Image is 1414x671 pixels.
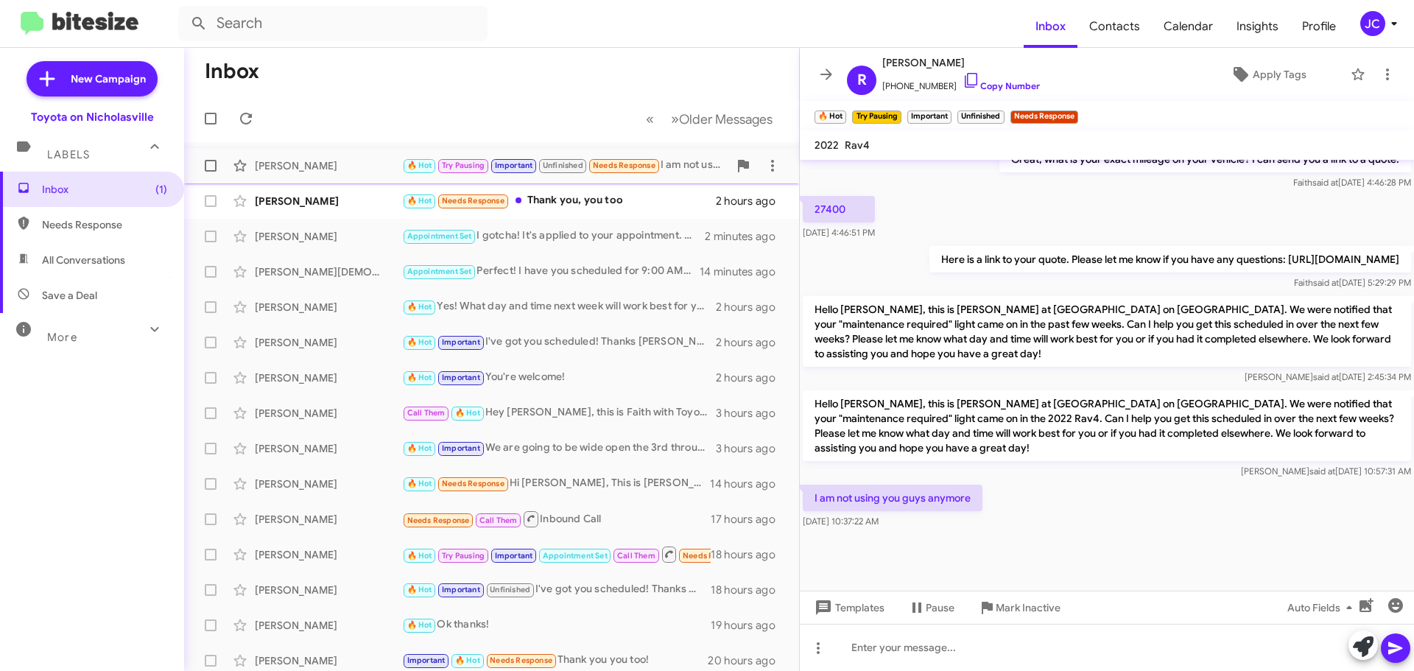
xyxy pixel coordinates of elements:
div: 2 hours ago [716,370,787,385]
span: Templates [812,594,884,621]
div: [PERSON_NAME] [255,300,402,315]
div: Hey [PERSON_NAME], this is Faith with Toyota on Nicholasville. Just reaching out to see if you st... [402,404,716,421]
div: Perfect! I have you scheduled for 9:00 AM - [DATE]. Let me know if you need anything else, and ha... [402,263,700,280]
div: 14 minutes ago [700,264,787,279]
a: Inbox [1024,5,1077,48]
span: Needs Response [442,196,504,205]
div: 2 minutes ago [705,229,787,244]
span: 🔥 Hot [407,302,432,312]
div: Toyota on Nicholasville [31,110,154,124]
div: [PERSON_NAME] [255,335,402,350]
a: Calendar [1152,5,1225,48]
a: Profile [1290,5,1348,48]
span: 🔥 Hot [407,479,432,488]
div: 2 hours ago [716,335,787,350]
span: 2022 [815,138,839,152]
a: Insights [1225,5,1290,48]
div: [PERSON_NAME] [255,618,402,633]
span: Auto Fields [1287,594,1358,621]
small: Unfinished [957,110,1004,124]
span: Call Them [617,551,655,561]
span: Appointment Set [543,551,608,561]
div: [PERSON_NAME] [255,477,402,491]
h1: Inbox [205,60,259,83]
div: [PERSON_NAME][DEMOGRAPHIC_DATA] [255,264,402,279]
button: Previous [637,104,663,134]
div: I am not using you guys anymore [402,157,728,174]
span: New Campaign [71,71,146,86]
span: [PHONE_NUMBER] [882,71,1040,94]
span: More [47,331,77,344]
div: [PERSON_NAME] [255,441,402,456]
div: Yes! What day and time next week will work best for you? [402,298,716,315]
button: Next [662,104,781,134]
span: said at [1313,371,1339,382]
div: [PERSON_NAME] [255,370,402,385]
span: Important [407,656,446,665]
span: [PERSON_NAME] [DATE] 10:57:31 AM [1241,466,1411,477]
button: JC [1348,11,1398,36]
span: Important [495,161,533,170]
span: Needs Response [593,161,655,170]
div: [PERSON_NAME] [255,653,402,668]
div: 14 hours ago [710,477,787,491]
div: We are going to be wide open the 3rd through the 5th. Are you wanting around the same time? [402,440,716,457]
button: Apply Tags [1192,61,1343,88]
span: Rav4 [845,138,870,152]
p: 27400 [803,196,875,222]
div: [PERSON_NAME] [255,406,402,421]
div: I've got you scheduled! Thanks [PERSON_NAME], have a great day! [402,334,716,351]
div: 19 hours ago [711,618,787,633]
div: [PERSON_NAME] [255,583,402,597]
span: Appointment Set [407,267,472,276]
span: Needs Response [683,551,745,561]
div: Ok thanks! [402,616,711,633]
span: Important [442,337,480,347]
span: [DATE] 4:46:51 PM [803,227,875,238]
a: New Campaign [27,61,158,96]
span: 🔥 Hot [407,196,432,205]
small: Try Pausing [852,110,901,124]
span: [PERSON_NAME] [DATE] 2:45:34 PM [1245,371,1411,382]
span: All Conversations [42,253,125,267]
span: [PERSON_NAME] [882,54,1040,71]
span: Try Pausing [442,551,485,561]
span: 🔥 Hot [455,656,480,665]
div: [PERSON_NAME] [255,158,402,173]
a: Copy Number [963,80,1040,91]
span: Save a Deal [42,288,97,303]
span: (1) [155,182,167,197]
span: Important [442,585,480,594]
span: Labels [47,148,90,161]
span: Inbox [42,182,167,197]
button: Mark Inactive [966,594,1072,621]
div: You're welcome! [402,369,716,386]
span: said at [1309,466,1335,477]
div: [PERSON_NAME] [255,229,402,244]
nav: Page navigation example [638,104,781,134]
span: Older Messages [679,111,773,127]
span: Unfinished [543,161,583,170]
small: 🔥 Hot [815,110,846,124]
div: 18 hours ago [711,583,787,597]
span: Important [442,443,480,453]
div: Thank you, you too [402,192,716,209]
input: Search [178,6,488,41]
div: 3 hours ago [716,441,787,456]
button: Pause [896,594,966,621]
span: Try Pausing [442,161,485,170]
p: Here is a link to your quote. Please let me know if you have any questions: [URL][DOMAIN_NAME] [929,246,1411,273]
span: Needs Response [442,479,504,488]
span: 🔥 Hot [407,551,432,561]
span: 🔥 Hot [407,161,432,170]
span: Mark Inactive [996,594,1060,621]
small: Important [907,110,952,124]
div: 18 hours ago [711,547,787,562]
span: 🔥 Hot [455,408,480,418]
span: R [857,68,867,92]
button: Templates [800,594,896,621]
div: 2 hours ago [716,300,787,315]
div: [PERSON_NAME] [255,194,402,208]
